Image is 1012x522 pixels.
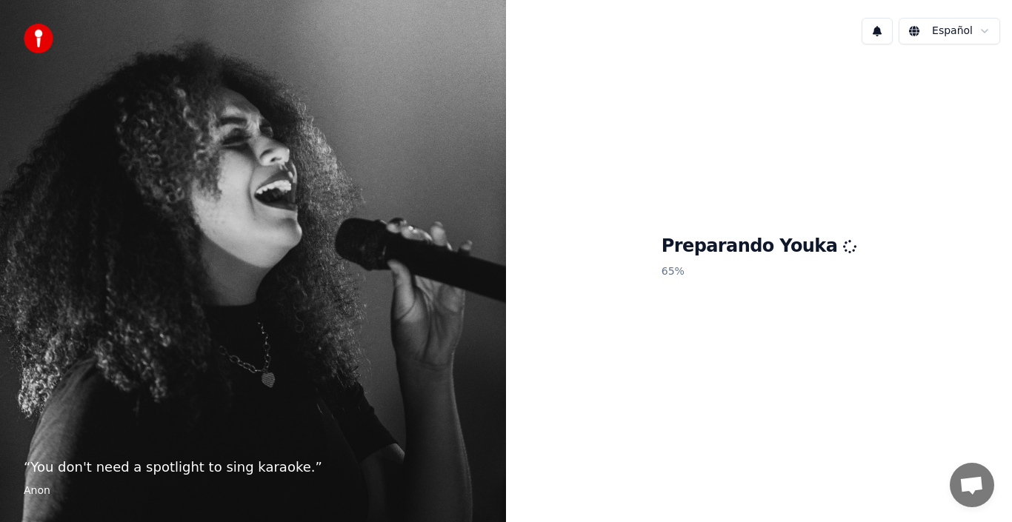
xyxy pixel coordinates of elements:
[24,24,53,53] img: youka
[950,463,994,507] a: Chat abierto
[662,235,857,258] h1: Preparando Youka
[662,258,857,285] p: 65 %
[24,483,482,498] footer: Anon
[24,457,482,478] p: “ You don't need a spotlight to sing karaoke. ”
